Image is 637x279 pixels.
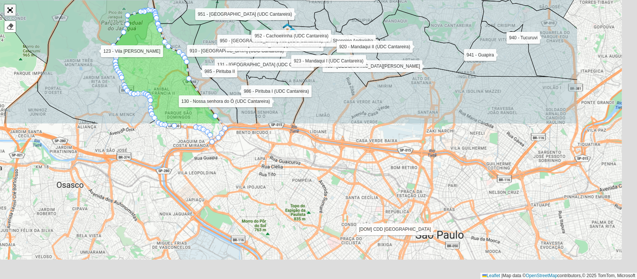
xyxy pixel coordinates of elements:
a: OpenStreetMap [526,273,558,278]
div: Map data © contributors,© 2025 TomTom, Microsoft [480,273,637,279]
img: UDC Cantareira [282,23,292,33]
a: Leaflet [482,273,500,278]
span: | [501,273,502,278]
img: PA DC [288,27,297,37]
a: Abrir mapa em tela cheia [4,4,16,16]
div: Remover camada(s) [4,21,16,32]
